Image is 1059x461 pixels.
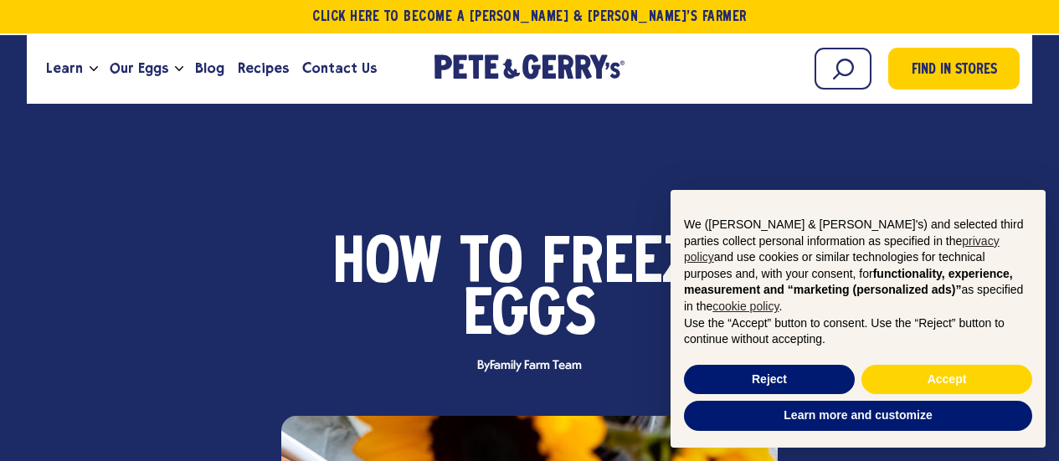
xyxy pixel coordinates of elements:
span: How [332,239,442,291]
button: Learn more and customize [684,401,1032,431]
a: Blog [188,46,231,91]
span: Eggs [463,291,596,343]
input: Search [815,48,871,90]
a: Contact Us [296,46,383,91]
span: Recipes [238,58,289,79]
span: Find in Stores [912,59,997,82]
span: Family Farm Team [490,359,581,372]
a: Recipes [231,46,296,91]
span: Learn [46,58,83,79]
span: to [460,239,523,291]
a: cookie policy [712,300,779,313]
span: Blog [195,58,224,79]
a: Learn [39,46,90,91]
span: Contact Us [302,58,377,79]
button: Accept [861,365,1032,395]
button: Reject [684,365,855,395]
span: By [469,360,589,372]
a: Our Eggs [103,46,175,91]
a: Find in Stores [888,48,1020,90]
span: Our Eggs [110,58,168,79]
p: We ([PERSON_NAME] & [PERSON_NAME]'s) and selected third parties collect personal information as s... [684,217,1032,315]
p: Use the “Accept” button to consent. Use the “Reject” button to continue without accepting. [684,315,1032,348]
span: Freeze [542,239,727,291]
button: Open the dropdown menu for Our Eggs [175,66,183,72]
button: Open the dropdown menu for Learn [90,66,98,72]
